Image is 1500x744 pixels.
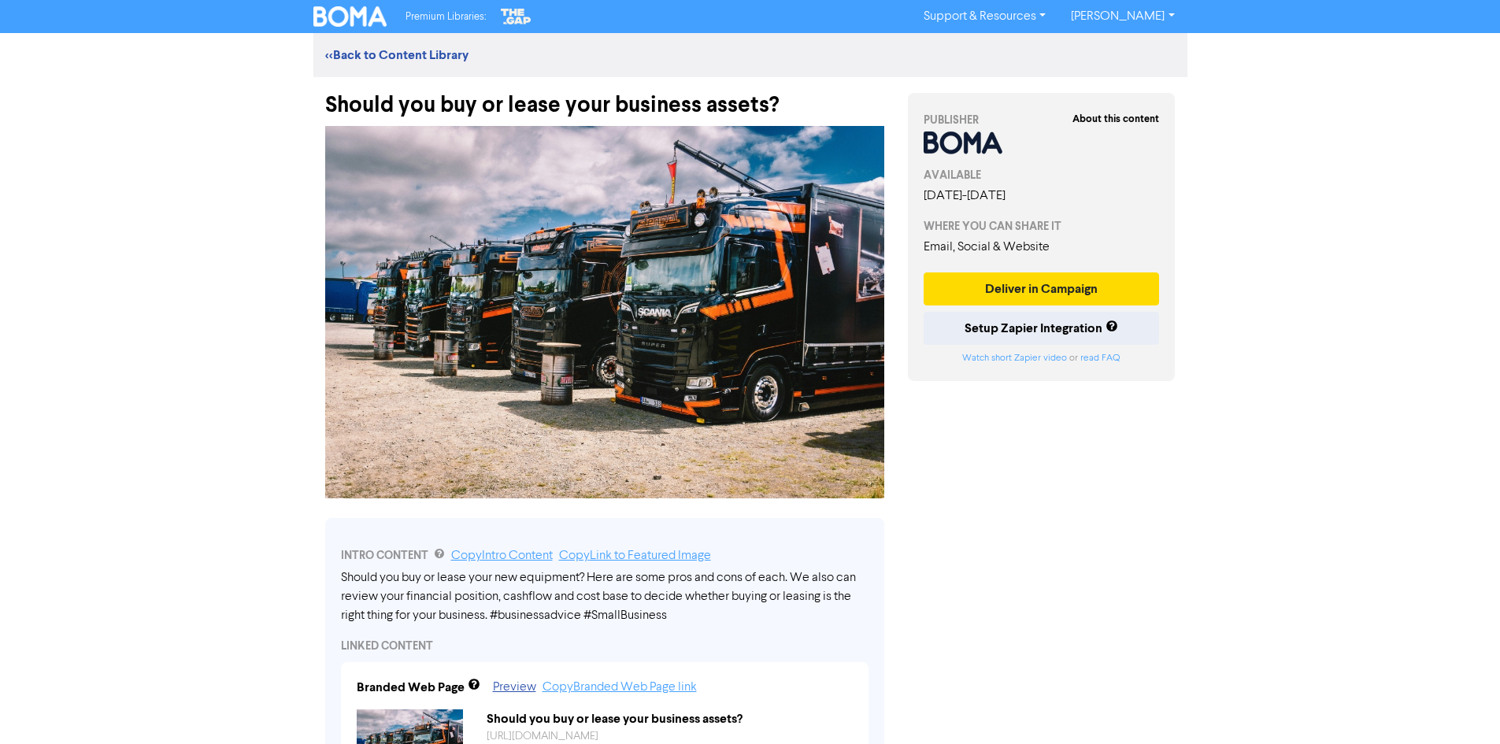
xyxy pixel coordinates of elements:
[451,550,553,562] a: Copy Intro Content
[487,731,598,742] a: [URL][DOMAIN_NAME]
[475,709,865,728] div: Should you buy or lease your business assets?
[325,47,469,63] a: <<Back to Content Library
[924,272,1160,305] button: Deliver in Campaign
[543,681,697,694] a: Copy Branded Web Page link
[341,568,869,625] div: Should you buy or lease your new equipment? Here are some pros and cons of each. We also can revi...
[911,4,1058,29] a: Support & Resources
[962,353,1067,363] a: Watch short Zapier video
[924,351,1160,365] div: or
[498,6,533,27] img: The Gap
[357,678,465,697] div: Branded Web Page
[341,638,869,654] div: LINKED CONTENT
[493,681,536,694] a: Preview
[1058,4,1187,29] a: [PERSON_NAME]
[1072,113,1159,125] strong: About this content
[406,12,486,22] span: Premium Libraries:
[559,550,711,562] a: Copy Link to Featured Image
[1080,353,1120,363] a: read FAQ
[341,546,869,565] div: INTRO CONTENT
[924,112,1160,128] div: PUBLISHER
[924,167,1160,183] div: AVAILABLE
[924,218,1160,235] div: WHERE YOU CAN SHARE IT
[924,312,1160,345] button: Setup Zapier Integration
[313,6,387,27] img: BOMA Logo
[325,77,884,118] div: Should you buy or lease your business assets?
[924,238,1160,257] div: Email, Social & Website
[924,187,1160,205] div: [DATE] - [DATE]
[1421,668,1500,744] iframe: Chat Widget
